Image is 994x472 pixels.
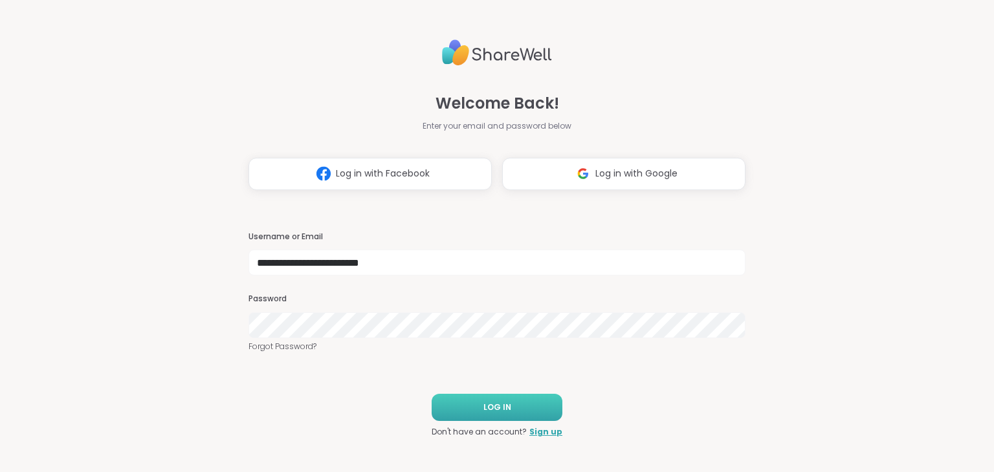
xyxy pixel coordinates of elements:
[311,162,336,186] img: ShareWell Logomark
[502,158,745,190] button: Log in with Google
[432,426,527,438] span: Don't have an account?
[442,34,552,71] img: ShareWell Logo
[423,120,571,132] span: Enter your email and password below
[248,341,745,352] a: Forgot Password?
[336,167,430,180] span: Log in with Facebook
[595,167,678,180] span: Log in with Google
[483,402,511,413] span: LOG IN
[529,426,562,438] a: Sign up
[432,394,562,421] button: LOG IN
[248,158,492,190] button: Log in with Facebook
[436,92,559,115] span: Welcome Back!
[571,162,595,186] img: ShareWell Logomark
[248,231,745,242] h3: Username or Email
[248,294,745,305] h3: Password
